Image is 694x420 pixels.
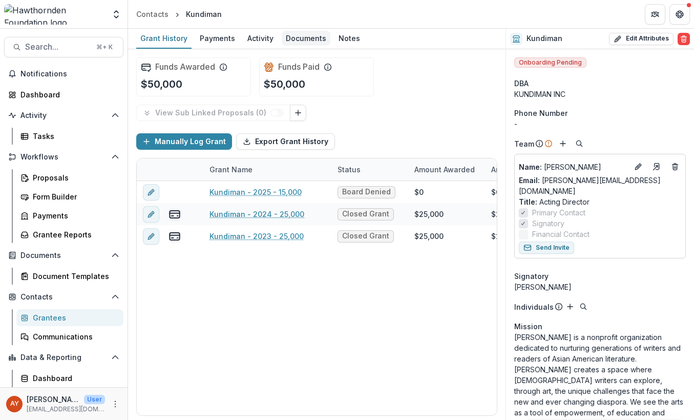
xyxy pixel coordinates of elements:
[519,162,628,172] a: Name: [PERSON_NAME]
[33,229,115,240] div: Grantee Reports
[491,187,500,197] div: $0
[243,31,278,46] div: Activity
[342,232,389,241] span: Closed Grant
[136,9,169,19] div: Contacts
[16,207,123,224] a: Payments
[25,42,90,52] span: Search...
[4,349,123,366] button: Open Data & Reporting
[342,210,389,218] span: Closed Grant
[243,29,278,49] a: Activity
[4,66,123,82] button: Notifications
[109,4,123,25] button: Open entity switcher
[16,328,123,345] a: Communications
[203,158,331,181] div: Grant Name
[4,107,123,124] button: Open Activity
[519,163,542,171] span: Name :
[514,118,686,129] div: -
[20,70,119,78] span: Notifications
[573,137,585,150] button: Search
[20,89,115,100] div: Dashboard
[33,373,115,384] div: Dashboard
[84,395,105,404] p: User
[282,31,330,46] div: Documents
[20,293,107,302] span: Contacts
[143,228,159,245] button: edit
[532,207,585,218] span: Primary Contact
[16,226,123,243] a: Grantee Reports
[143,184,159,201] button: edit
[282,29,330,49] a: Documents
[514,302,554,312] p: Individuals
[94,42,115,53] div: ⌘ + K
[4,37,123,57] button: Search...
[645,4,665,25] button: Partners
[491,209,520,219] div: $25,000
[519,162,628,172] p: [PERSON_NAME]
[408,158,485,181] div: Amount Awarded
[27,405,105,414] p: [EMAIL_ADDRESS][DOMAIN_NAME]
[186,9,222,19] div: Kundiman
[4,86,123,103] a: Dashboard
[109,398,121,410] button: More
[16,188,123,205] a: Form Builder
[519,242,574,254] button: Send Invite
[678,33,690,45] button: Delete
[331,164,367,175] div: Status
[33,271,115,282] div: Document Templates
[136,133,232,150] button: Manually Log Grant
[514,89,686,99] div: KUNDIMAN INC
[203,164,259,175] div: Grant Name
[290,105,306,121] button: Link Grants
[16,268,123,285] a: Document Templates
[669,161,681,173] button: Deletes
[514,78,529,89] span: DBA
[16,169,123,186] a: Proposals
[491,164,536,175] p: Amount Paid
[4,289,123,305] button: Open Contacts
[527,34,562,43] h2: Kundiman
[564,301,576,313] button: Add
[169,230,181,243] button: view-payments
[169,208,181,221] button: view-payments
[236,133,335,150] button: Export Grant History
[20,111,107,120] span: Activity
[4,247,123,264] button: Open Documents
[514,57,586,68] span: Onboarding Pending
[132,7,226,22] nav: breadcrumb
[132,7,173,22] a: Contacts
[514,108,567,118] span: Phone Number
[209,209,304,219] a: Kundiman - 2024 - 25,000
[20,353,107,362] span: Data & Reporting
[342,188,391,196] span: Board Denied
[33,172,115,183] div: Proposals
[33,312,115,323] div: Grantees
[414,187,424,197] div: $0
[20,251,107,260] span: Documents
[609,33,674,45] button: Edit Attributes
[33,131,115,142] div: Tasks
[334,29,364,49] a: Notes
[519,196,681,207] p: Acting Director
[485,158,562,181] div: Amount Paid
[16,370,123,387] a: Dashboard
[514,282,686,292] div: [PERSON_NAME]
[519,176,540,185] span: Email:
[514,138,534,149] p: Team
[264,76,305,92] p: $50,000
[4,149,123,165] button: Open Workflows
[648,158,665,175] a: Go to contact
[136,29,192,49] a: Grant History
[196,31,239,46] div: Payments
[334,31,364,46] div: Notes
[155,62,215,72] h2: Funds Awarded
[209,231,304,242] a: Kundiman - 2023 - 25,000
[408,164,481,175] div: Amount Awarded
[514,321,542,332] span: Mission
[331,158,408,181] div: Status
[155,109,270,117] p: View Sub Linked Proposals ( 0 )
[4,4,105,25] img: Hawthornden Foundation logo
[143,206,159,223] button: edit
[278,62,320,72] h2: Funds Paid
